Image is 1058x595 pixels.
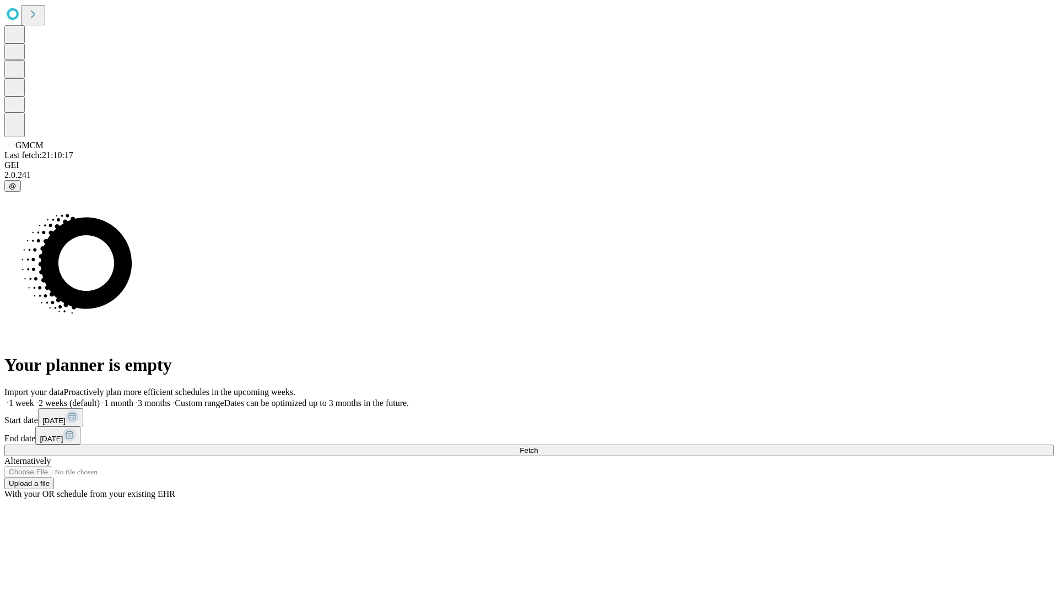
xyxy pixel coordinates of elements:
[4,489,175,499] span: With your OR schedule from your existing EHR
[64,387,295,397] span: Proactively plan more efficient schedules in the upcoming weeks.
[4,445,1054,456] button: Fetch
[40,435,63,443] span: [DATE]
[39,398,100,408] span: 2 weeks (default)
[15,140,44,150] span: GMCM
[104,398,133,408] span: 1 month
[4,180,21,192] button: @
[4,426,1054,445] div: End date
[224,398,409,408] span: Dates can be optimized up to 3 months in the future.
[38,408,83,426] button: [DATE]
[42,416,66,425] span: [DATE]
[9,398,34,408] span: 1 week
[4,170,1054,180] div: 2.0.241
[4,355,1054,375] h1: Your planner is empty
[175,398,224,408] span: Custom range
[4,456,51,466] span: Alternatively
[4,408,1054,426] div: Start date
[35,426,80,445] button: [DATE]
[9,182,17,190] span: @
[4,160,1054,170] div: GEI
[4,150,73,160] span: Last fetch: 21:10:17
[520,446,538,455] span: Fetch
[138,398,170,408] span: 3 months
[4,478,54,489] button: Upload a file
[4,387,64,397] span: Import your data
